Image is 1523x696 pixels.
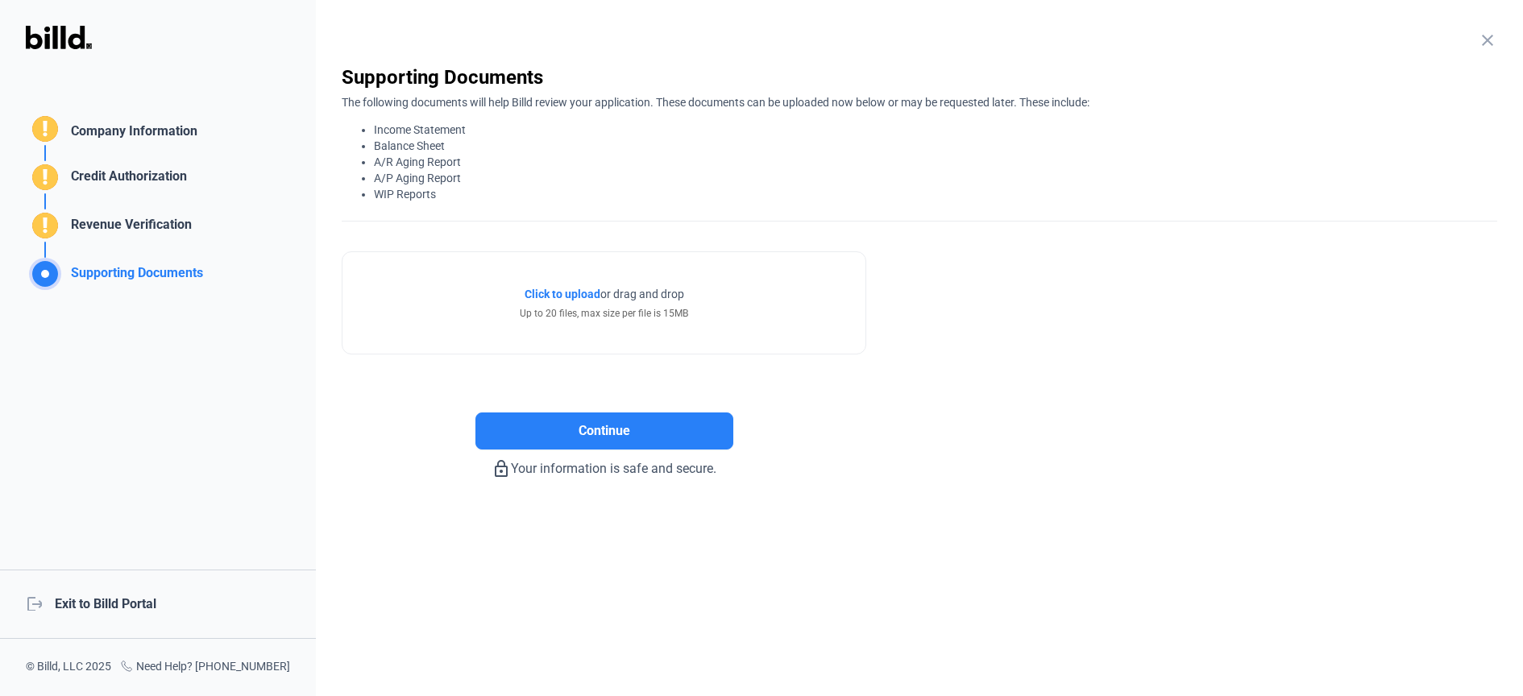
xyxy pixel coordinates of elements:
[64,167,187,193] div: Credit Authorization
[120,658,290,677] div: Need Help? [PHONE_NUMBER]
[26,594,42,611] mat-icon: logout
[374,154,1497,170] li: A/R Aging Report
[475,412,733,449] button: Continue
[64,215,192,242] div: Revenue Verification
[26,658,111,677] div: © Billd, LLC 2025
[342,64,1497,90] div: Supporting Documents
[342,90,1497,202] div: The following documents will help Billd review your application. These documents can be uploaded ...
[520,306,688,321] div: Up to 20 files, max size per file is 15MB
[600,286,684,302] span: or drag and drop
[342,449,866,478] div: Your information is safe and secure.
[492,459,511,478] mat-icon: lock_outline
[1478,31,1497,50] mat-icon: close
[374,138,1497,154] li: Balance Sheet
[579,421,630,441] span: Continue
[64,122,197,145] div: Company Information
[64,263,203,290] div: Supporting Documents
[374,186,1497,202] li: WIP Reports
[26,26,92,49] img: Billd Logo
[374,170,1497,186] li: A/P Aging Report
[374,122,1497,138] li: Income Statement
[525,288,600,300] span: Click to upload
